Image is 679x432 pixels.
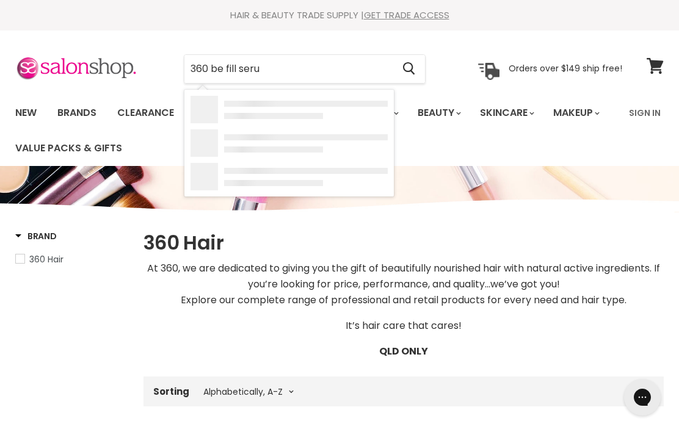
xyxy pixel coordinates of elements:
h3: Brand [15,230,57,242]
p: Orders over $149 ship free! [509,63,622,74]
a: Beauty [408,100,468,126]
button: Search [393,55,425,83]
a: Sign In [622,100,668,126]
span: It’s hair care that cares! [346,319,462,333]
a: Brands [48,100,106,126]
span: 360 Hair [29,253,64,265]
input: Search [184,55,393,83]
iframe: Gorgias live chat messenger [618,375,667,420]
a: New [6,100,46,126]
span: At 360, we are dedicated to giving you the gift of beautifully nourished hair with natural active... [147,261,660,291]
form: Product [184,54,426,84]
a: Value Packs & Gifts [6,135,131,161]
ul: Main menu [6,95,622,166]
a: GET TRADE ACCESS [364,9,449,21]
span: Explore our complete range of professional and retail products for every need and hair type. [181,293,626,307]
a: Makeup [544,100,607,126]
span: QLD ONLY [379,344,428,358]
a: Clearance [108,100,183,126]
label: Sorting [153,386,189,397]
h1: 360 Hair [143,230,664,256]
a: 360 Hair [15,253,128,266]
a: Skincare [471,100,542,126]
